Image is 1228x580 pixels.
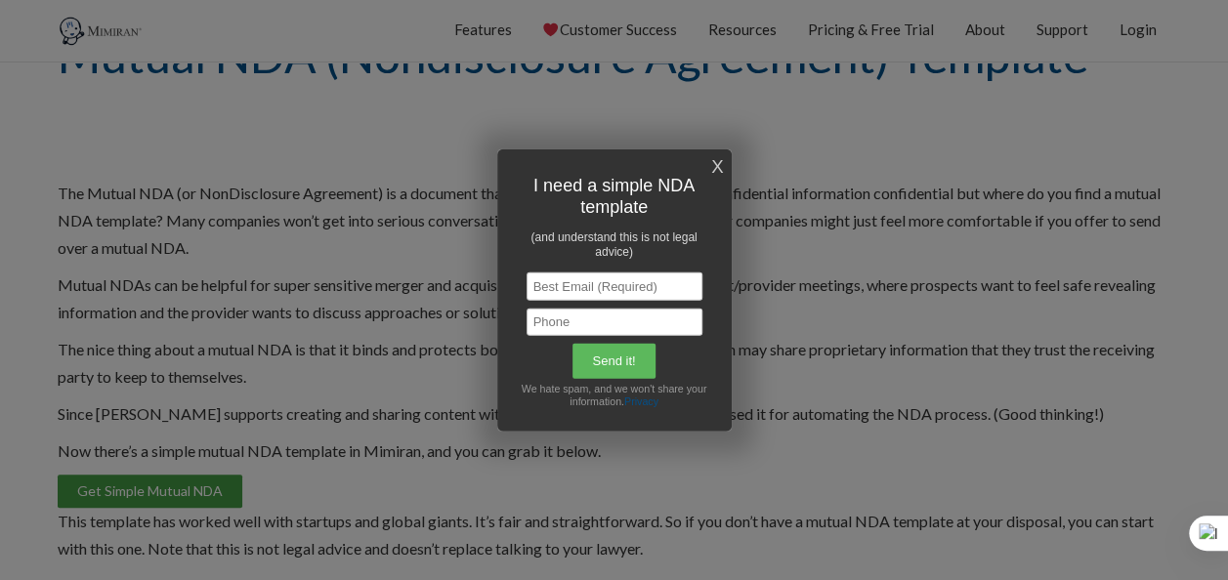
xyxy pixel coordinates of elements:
[518,225,711,265] h1: (and understand this is not legal advice)
[517,379,712,412] div: We hate spam, and we won't share your information.
[624,395,658,407] a: Privacy
[711,151,723,184] a: X
[527,308,702,336] input: Phone
[518,170,711,224] h1: I need a simple NDA template
[572,344,655,379] input: Send it!
[527,272,702,301] input: Best Email (Required)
